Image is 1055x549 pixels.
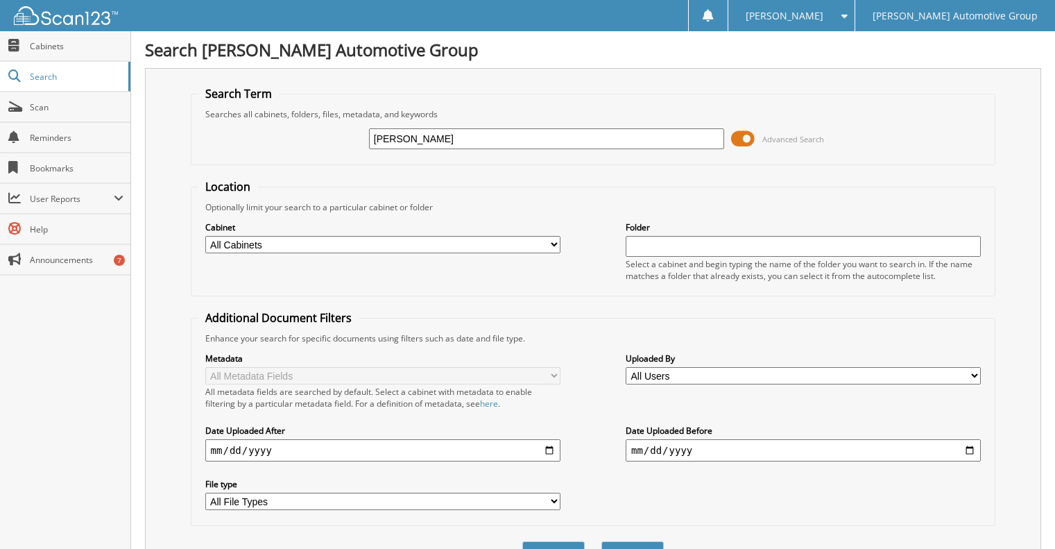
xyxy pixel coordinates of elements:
span: User Reports [30,193,114,205]
label: Date Uploaded Before [626,425,981,437]
span: Scan [30,101,123,113]
label: Date Uploaded After [205,425,560,437]
input: end [626,439,981,462]
span: [PERSON_NAME] [746,12,823,20]
div: Searches all cabinets, folders, files, metadata, and keywords [198,108,988,120]
legend: Search Term [198,86,279,101]
div: Enhance your search for specific documents using filters such as date and file type. [198,332,988,344]
label: File type [205,478,560,490]
span: Announcements [30,254,123,266]
label: Folder [626,221,981,233]
span: Cabinets [30,40,123,52]
span: Reminders [30,132,123,144]
div: All metadata fields are searched by default. Select a cabinet with metadata to enable filtering b... [205,386,560,409]
span: Advanced Search [762,134,824,144]
label: Metadata [205,353,560,364]
label: Uploaded By [626,353,981,364]
span: [PERSON_NAME] Automotive Group [873,12,1038,20]
div: Select a cabinet and begin typing the name of the folder you want to search in. If the name match... [626,258,981,282]
img: scan123-logo-white.svg [14,6,118,25]
span: Bookmarks [30,162,123,174]
label: Cabinet [205,221,560,233]
legend: Location [198,179,257,194]
h1: Search [PERSON_NAME] Automotive Group [145,38,1041,61]
div: 7 [114,255,125,266]
input: start [205,439,560,462]
span: Help [30,223,123,235]
a: here [480,398,498,409]
div: Optionally limit your search to a particular cabinet or folder [198,201,988,213]
legend: Additional Document Filters [198,310,359,326]
span: Search [30,71,121,83]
